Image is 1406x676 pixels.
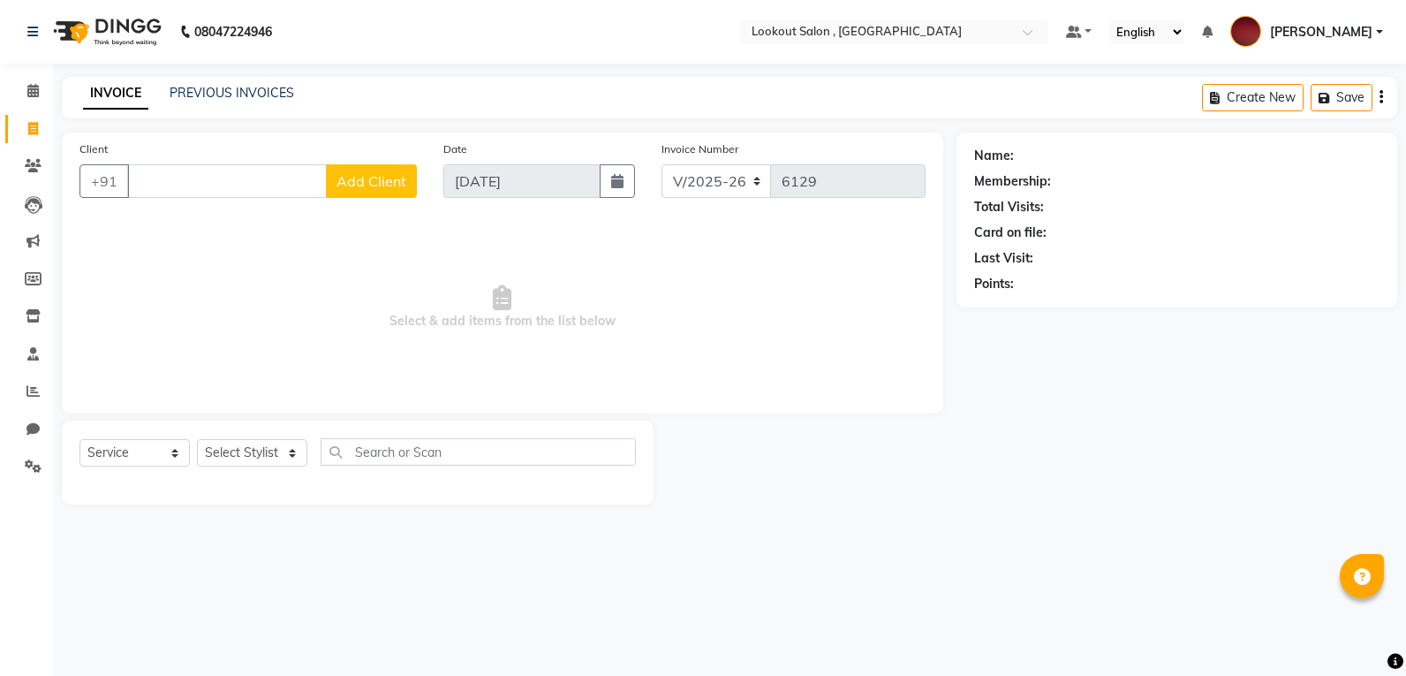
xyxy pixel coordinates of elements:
[79,164,129,198] button: +91
[974,198,1044,216] div: Total Visits:
[974,275,1014,293] div: Points:
[661,141,738,157] label: Invoice Number
[336,172,406,190] span: Add Client
[321,438,636,466] input: Search or Scan
[1202,84,1304,111] button: Create New
[1311,84,1372,111] button: Save
[79,219,926,396] span: Select & add items from the list below
[974,249,1033,268] div: Last Visit:
[1332,605,1388,658] iframe: chat widget
[1270,23,1372,42] span: [PERSON_NAME]
[127,164,327,198] input: Search by Name/Mobile/Email/Code
[45,7,166,57] img: logo
[1230,16,1261,47] img: KRISHNA SHAH
[974,224,1047,242] div: Card on file:
[974,147,1014,165] div: Name:
[974,172,1051,191] div: Membership:
[79,141,108,157] label: Client
[170,85,294,101] a: PREVIOUS INVOICES
[83,78,148,110] a: INVOICE
[326,164,417,198] button: Add Client
[194,7,272,57] b: 08047224946
[443,141,467,157] label: Date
